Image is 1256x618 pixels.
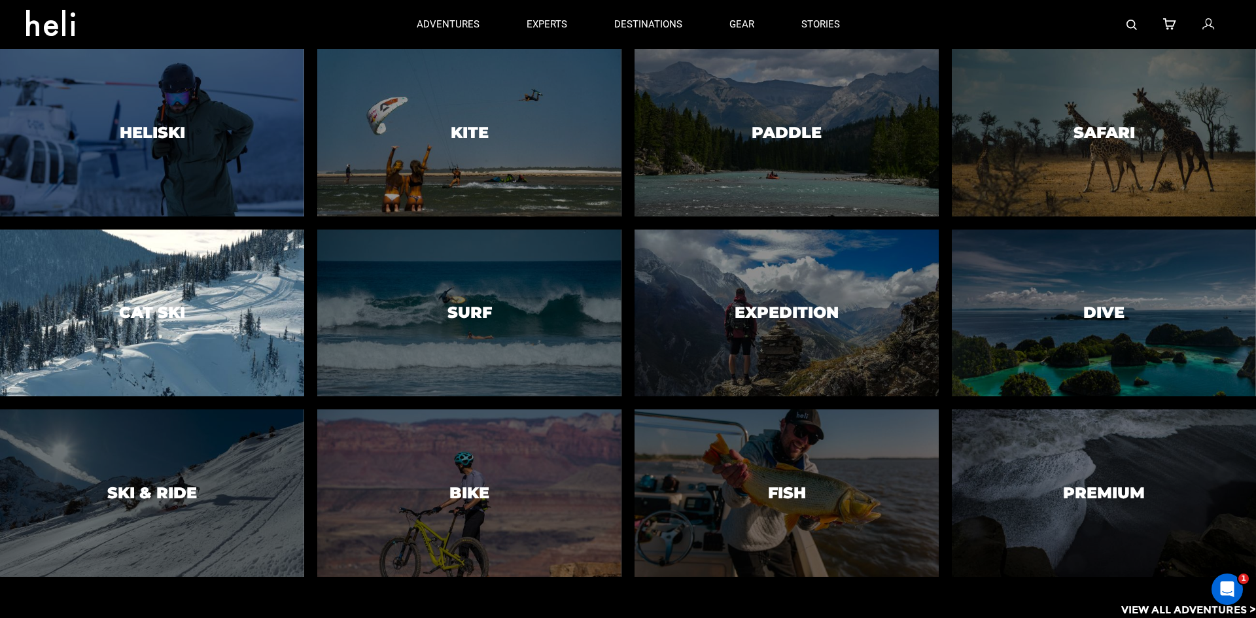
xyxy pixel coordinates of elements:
[527,18,567,31] p: experts
[1238,574,1249,584] span: 1
[449,485,489,502] h3: Bike
[1212,574,1243,605] iframe: Intercom live chat
[120,124,185,141] h3: Heliski
[735,304,839,321] h3: Expedition
[451,124,489,141] h3: Kite
[417,18,480,31] p: adventures
[107,485,197,502] h3: Ski & Ride
[752,124,822,141] h3: Paddle
[1073,124,1135,141] h3: Safari
[952,409,1256,577] a: PremiumPremium image
[1121,603,1256,618] p: View All Adventures >
[1083,304,1125,321] h3: Dive
[1126,20,1137,30] img: search-bar-icon.svg
[614,18,682,31] p: destinations
[768,485,806,502] h3: Fish
[447,304,492,321] h3: Surf
[1063,485,1145,502] h3: Premium
[119,304,185,321] h3: Cat Ski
